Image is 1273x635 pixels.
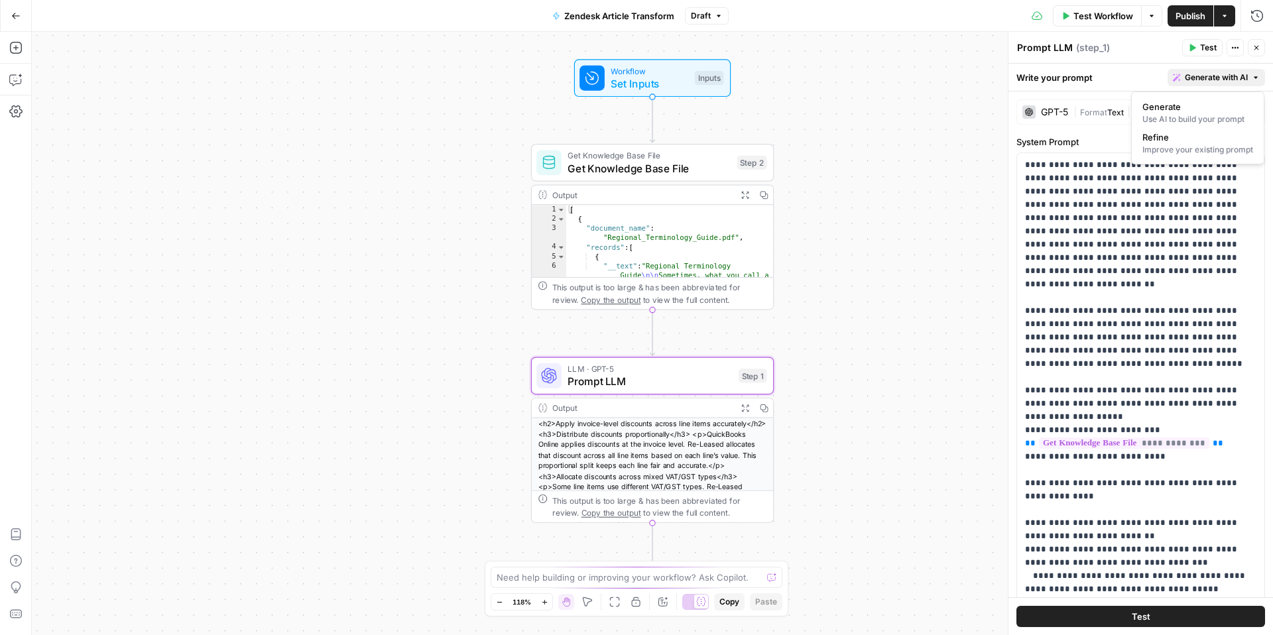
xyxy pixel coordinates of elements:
span: Paste [755,596,777,608]
span: Generate with AI [1185,72,1248,84]
button: Draft [685,7,729,25]
span: Toggle code folding, rows 4 through 8 [557,243,566,252]
button: Zendesk Article Transform [544,5,682,27]
textarea: Prompt LLM [1017,41,1073,54]
div: 4 [532,243,566,252]
div: Generate with AI [1131,91,1264,164]
span: Test [1132,610,1150,623]
span: Toggle code folding, rows 1 through 10 [557,205,566,214]
span: Publish [1176,9,1205,23]
button: Test Workflow [1053,5,1141,27]
div: Output [552,402,731,414]
div: 1 [532,205,566,214]
button: Paste [750,593,782,610]
button: Copy [714,593,745,610]
button: Test [1182,39,1223,56]
g: Edge from step_1 to end [650,523,654,569]
div: 3 [532,224,566,243]
span: Workflow [611,65,688,78]
div: This output is too large & has been abbreviated for review. to view the full content. [552,281,767,306]
button: Publish [1168,5,1213,27]
div: Step 2 [737,156,767,170]
span: Toggle code folding, rows 2 through 9 [557,214,566,223]
div: Improve your existing prompt [1142,144,1253,156]
span: | [1124,105,1134,118]
span: Text [1107,107,1124,117]
div: LLM · GPT-5Prompt LLMStep 1Output<h2>Apply invoice-level discounts across line items accurately</... [531,357,774,523]
span: Get Knowledge Base File [568,149,731,162]
g: Edge from start to step_2 [650,97,654,143]
span: ( step_1 ) [1076,41,1110,54]
span: Toggle code folding, rows 5 through 7 [557,252,566,261]
span: Copy the output [581,295,640,304]
span: Format [1080,107,1107,117]
div: 5 [532,252,566,261]
div: WorkflowSet InputsInputs [531,59,774,97]
span: LLM · GPT-5 [568,363,732,375]
span: Test [1200,42,1217,54]
span: | [1073,105,1080,118]
g: Edge from step_2 to step_1 [650,310,654,356]
div: Get Knowledge Base FileGet Knowledge Base FileStep 2Output[ { "document_name": "Regional_Terminol... [531,144,774,310]
span: Copy [719,596,739,608]
button: Generate with AI [1168,69,1265,86]
div: Output [552,188,731,201]
div: This output is too large & has been abbreviated for review. to view the full content. [552,494,767,519]
span: Generate [1142,100,1248,113]
span: 118% [513,597,531,607]
div: Use AI to build your prompt [1142,113,1253,125]
span: Copy the output [581,508,640,518]
span: Set Inputs [611,76,688,91]
span: Draft [691,10,711,22]
span: Zendesk Article Transform [564,9,674,23]
div: Write your prompt [1008,64,1273,91]
div: Step 1 [739,369,767,382]
label: System Prompt [1016,135,1265,148]
span: Get Knowledge Base File [568,160,731,176]
span: Test Workflow [1073,9,1133,23]
span: Prompt LLM [568,373,732,389]
div: Inputs [695,71,724,85]
button: Test [1016,606,1265,627]
div: GPT-5 [1041,107,1068,117]
span: Refine [1142,131,1248,144]
div: 2 [532,214,566,223]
